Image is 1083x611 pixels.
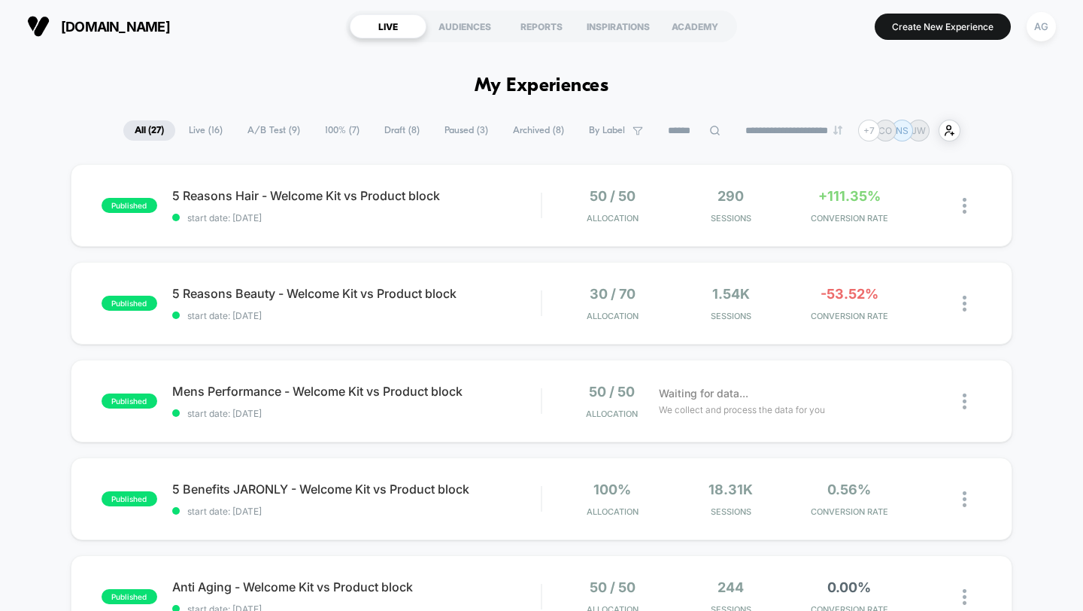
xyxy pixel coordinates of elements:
[587,213,639,223] span: Allocation
[475,75,609,97] h1: My Experiences
[586,409,638,419] span: Allocation
[818,188,881,204] span: +111.35%
[963,491,966,507] img: close
[172,482,541,497] span: 5 Benefits JARONLY - Welcome Kit vs Product block
[172,212,541,223] span: start date: [DATE]
[580,14,657,38] div: INSPIRATIONS
[172,188,541,203] span: 5 Reasons Hair - Welcome Kit vs Product block
[172,408,541,419] span: start date: [DATE]
[794,311,905,321] span: CONVERSION RATE
[172,384,541,399] span: Mens Performance - Welcome Kit vs Product block
[426,14,503,38] div: AUDIENCES
[717,579,744,595] span: 244
[27,15,50,38] img: Visually logo
[589,125,625,136] span: By Label
[590,286,636,302] span: 30 / 70
[875,14,1011,40] button: Create New Experience
[236,120,311,141] span: A/B Test ( 9 )
[587,311,639,321] span: Allocation
[373,120,431,141] span: Draft ( 8 )
[172,579,541,594] span: Anti Aging - Welcome Kit vs Product block
[23,14,174,38] button: [DOMAIN_NAME]
[502,120,575,141] span: Archived ( 8 )
[102,394,157,409] span: published
[675,506,786,517] span: Sessions
[896,125,909,136] p: NS
[659,403,825,417] span: We collect and process the data for you
[821,286,878,302] span: -53.52%
[593,482,631,497] span: 100%
[314,120,371,141] span: 100% ( 7 )
[827,482,871,497] span: 0.56%
[963,394,966,409] img: close
[590,579,636,595] span: 50 / 50
[963,589,966,605] img: close
[963,198,966,214] img: close
[102,296,157,311] span: published
[177,120,234,141] span: Live ( 16 )
[61,19,170,35] span: [DOMAIN_NAME]
[172,310,541,321] span: start date: [DATE]
[350,14,426,38] div: LIVE
[587,506,639,517] span: Allocation
[1027,12,1056,41] div: AG
[717,188,744,204] span: 290
[102,589,157,604] span: published
[794,506,905,517] span: CONVERSION RATE
[172,506,541,517] span: start date: [DATE]
[433,120,499,141] span: Paused ( 3 )
[858,120,880,141] div: + 7
[675,213,786,223] span: Sessions
[675,311,786,321] span: Sessions
[878,125,892,136] p: CO
[123,120,175,141] span: All ( 27 )
[589,384,635,400] span: 50 / 50
[590,188,636,204] span: 50 / 50
[659,385,748,402] span: Waiting for data...
[1022,11,1060,42] button: AG
[827,579,871,595] span: 0.00%
[102,491,157,506] span: published
[708,482,753,497] span: 18.31k
[712,286,750,302] span: 1.54k
[172,286,541,301] span: 5 Reasons Beauty - Welcome Kit vs Product block
[657,14,733,38] div: ACADEMY
[833,126,842,135] img: end
[794,213,905,223] span: CONVERSION RATE
[963,296,966,312] img: close
[102,198,157,213] span: published
[912,125,926,136] p: JW
[503,14,580,38] div: REPORTS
